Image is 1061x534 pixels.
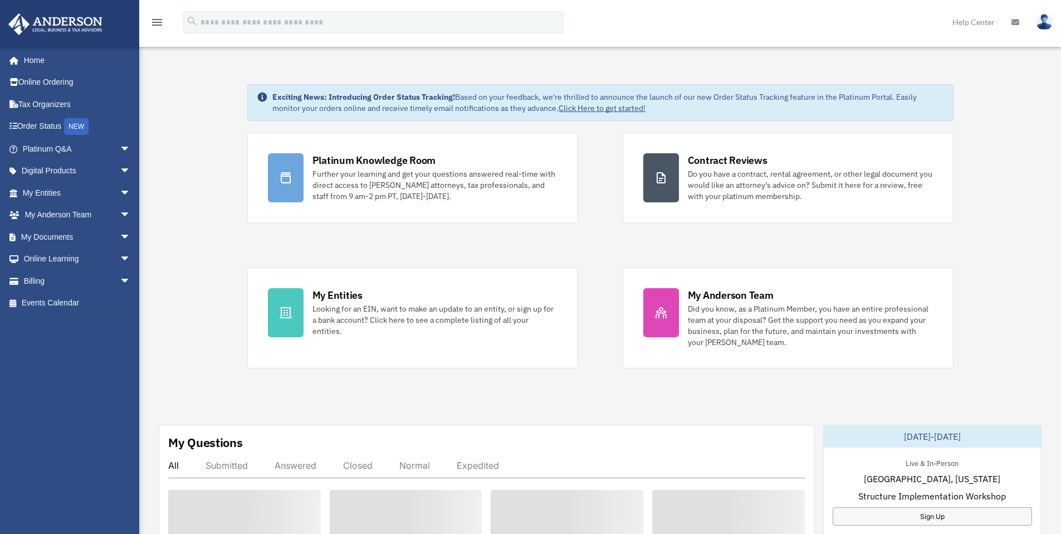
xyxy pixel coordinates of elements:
[272,92,455,102] strong: Exciting News: Introducing Order Status Tracking!
[8,115,148,138] a: Order StatusNEW
[8,160,148,182] a: Digital Productsarrow_drop_down
[120,248,142,271] span: arrow_drop_down
[457,460,499,471] div: Expedited
[688,288,774,302] div: My Anderson Team
[399,460,430,471] div: Normal
[120,204,142,227] span: arrow_drop_down
[5,13,106,35] img: Anderson Advisors Platinum Portal
[8,93,148,115] a: Tax Organizers
[312,288,363,302] div: My Entities
[833,507,1032,526] a: Sign Up
[8,49,142,71] a: Home
[312,153,436,167] div: Platinum Knowledge Room
[858,489,1006,503] span: Structure Implementation Workshop
[8,182,148,204] a: My Entitiesarrow_drop_down
[8,292,148,314] a: Events Calendar
[688,303,933,348] div: Did you know, as a Platinum Member, you have an entire professional team at your disposal? Get th...
[8,71,148,94] a: Online Ordering
[312,168,558,202] div: Further your learning and get your questions answered real-time with direct access to [PERSON_NAM...
[120,160,142,183] span: arrow_drop_down
[275,460,316,471] div: Answered
[272,91,944,114] div: Based on your feedback, we're thrilled to announce the launch of our new Order Status Tracking fe...
[559,103,646,113] a: Click Here to get started!
[343,460,373,471] div: Closed
[8,204,148,226] a: My Anderson Teamarrow_drop_down
[247,268,578,368] a: My Entities Looking for an EIN, want to make an update to an entity, or sign up for a bank accoun...
[623,133,954,223] a: Contract Reviews Do you have a contract, rental agreement, or other legal document you would like...
[1036,14,1053,30] img: User Pic
[186,15,198,27] i: search
[897,457,967,468] div: Live & In-Person
[824,425,1041,448] div: [DATE]-[DATE]
[120,182,142,205] span: arrow_drop_down
[120,270,142,293] span: arrow_drop_down
[150,20,164,29] a: menu
[168,434,243,451] div: My Questions
[120,226,142,249] span: arrow_drop_down
[8,138,148,160] a: Platinum Q&Aarrow_drop_down
[8,226,148,248] a: My Documentsarrow_drop_down
[8,248,148,270] a: Online Learningarrow_drop_down
[247,133,578,223] a: Platinum Knowledge Room Further your learning and get your questions answered real-time with dire...
[864,472,1000,486] span: [GEOGRAPHIC_DATA], [US_STATE]
[168,460,179,471] div: All
[120,138,142,161] span: arrow_drop_down
[688,168,933,202] div: Do you have a contract, rental agreement, or other legal document you would like an attorney's ad...
[688,153,767,167] div: Contract Reviews
[312,303,558,337] div: Looking for an EIN, want to make an update to an entity, or sign up for a bank account? Click her...
[8,270,148,292] a: Billingarrow_drop_down
[150,16,164,29] i: menu
[206,460,248,471] div: Submitted
[623,268,954,368] a: My Anderson Team Did you know, as a Platinum Member, you have an entire professional team at your...
[64,118,89,135] div: NEW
